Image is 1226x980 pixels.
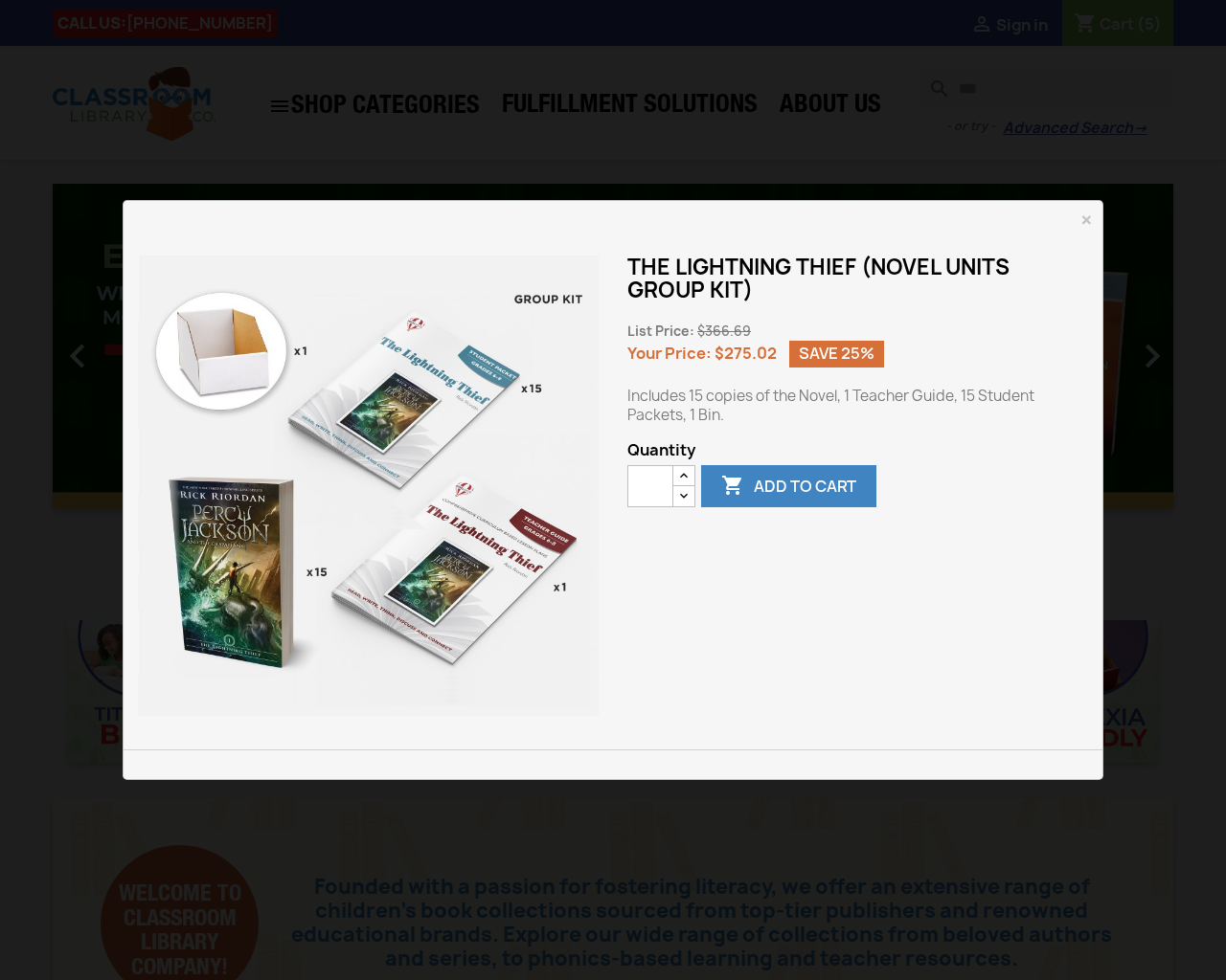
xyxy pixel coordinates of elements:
span: Quantity [627,440,1088,459]
input: Quantity [627,465,673,507]
span: Save 25% [789,341,884,367]
span: List Price: [627,323,694,340]
span: Your Price: [627,343,712,364]
img: The Lightning Thief (Novel Units Group Kit) [138,256,599,716]
p: Includes 15 copies of the Novel, 1 Teacher Guide, 15 Student Packets, 1 Bin. [627,387,1088,425]
span: $366.69 [697,323,751,340]
h1: The Lightning Thief (Novel Units Group Kit) [627,256,1088,301]
span: × [1080,204,1093,236]
button: Close [1080,209,1093,232]
button: Add to cart [701,465,876,507]
i:  [721,476,744,499]
span: $275.02 [715,343,777,364]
